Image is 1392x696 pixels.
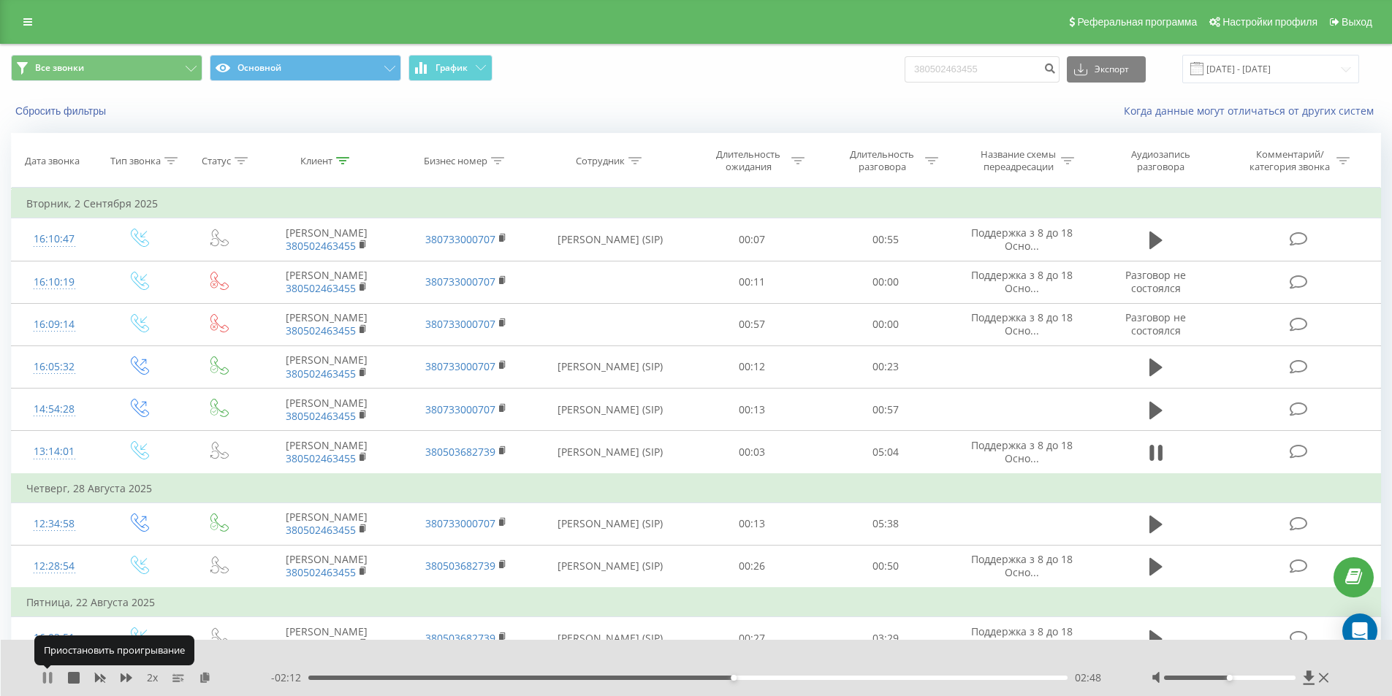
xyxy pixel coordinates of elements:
td: 00:12 [685,345,819,388]
div: Название схемы переадресации [979,148,1057,173]
a: 380502463455 [286,523,356,537]
button: Все звонки [11,55,202,81]
span: График [436,63,468,73]
div: Тип звонка [110,155,161,167]
a: 380733000707 [425,359,495,373]
div: Accessibility label [1227,675,1233,681]
a: 380502463455 [286,409,356,423]
div: 13:14:01 [26,437,83,466]
div: Длительность ожидания [710,148,788,173]
td: 05:04 [819,431,953,474]
a: 380502463455 [286,281,356,295]
button: Сбросить фильтры [11,104,113,118]
td: [PERSON_NAME] [257,545,396,588]
div: 12:28:54 [26,552,83,581]
span: Поддержка з 8 до 18 Осно... [971,226,1073,253]
td: [PERSON_NAME] [257,431,396,474]
td: 00:13 [685,502,819,545]
td: 00:57 [819,389,953,431]
span: Все звонки [35,62,84,74]
div: 16:10:19 [26,268,83,297]
button: Экспорт [1067,56,1146,83]
a: Когда данные могут отличаться от других систем [1124,104,1381,118]
a: 380733000707 [425,232,495,246]
div: Клиент [300,155,332,167]
td: [PERSON_NAME] (SIP) [536,345,685,388]
span: Поддержка з 8 до 18 Осно... [971,552,1073,579]
td: Четверг, 28 Августа 2025 [12,474,1381,503]
input: Поиск по номеру [905,56,1060,83]
span: Выход [1342,16,1372,28]
div: 16:09:14 [26,310,83,339]
td: 00:00 [819,261,953,303]
td: 00:23 [819,345,953,388]
a: 380502463455 [286,565,356,579]
td: 05:38 [819,502,953,545]
a: 380733000707 [425,516,495,530]
div: Длительность разговора [843,148,921,173]
a: 380733000707 [425,275,495,288]
div: 16:03:51 [26,624,83,652]
div: Сотрудник [576,155,625,167]
a: 380502463455 [286,324,356,337]
span: Поддержка з 8 до 18 Осно... [971,310,1073,337]
td: 00:03 [685,431,819,474]
span: Реферальная программа [1077,16,1197,28]
td: [PERSON_NAME] [257,261,396,303]
td: Пятница, 22 Августа 2025 [12,588,1381,617]
div: Бизнес номер [424,155,487,167]
div: Статус [202,155,231,167]
td: [PERSON_NAME] (SIP) [536,389,685,431]
button: Основной [210,55,401,81]
td: [PERSON_NAME] [257,389,396,431]
div: 14:54:28 [26,395,83,424]
span: Поддержка з 8 до 18 Осно... [971,268,1073,295]
a: 380733000707 [425,402,495,416]
td: 00:00 [819,303,953,345]
div: Аудиозапись разговора [1113,148,1208,173]
div: Open Intercom Messenger [1342,613,1377,649]
button: График [408,55,492,81]
span: 02:48 [1075,670,1101,685]
div: Приостановить проигрывание [34,635,194,665]
td: 03:29 [819,617,953,660]
td: [PERSON_NAME] (SIP) [536,545,685,588]
a: 380502463455 [286,451,356,465]
a: 380503682739 [425,559,495,573]
td: [PERSON_NAME] [257,303,396,345]
td: [PERSON_NAME] [257,218,396,261]
span: Разговор не состоялся [1125,268,1186,295]
a: 380502463455 [286,638,356,651]
div: Accessibility label [731,675,737,681]
td: [PERSON_NAME] (SIP) [536,431,685,474]
td: [PERSON_NAME] [257,617,396,660]
span: Разговор не состоялся [1125,310,1186,337]
a: 380503682739 [425,631,495,645]
td: 00:07 [685,218,819,261]
td: 00:11 [685,261,819,303]
a: 380503682739 [425,445,495,459]
td: Вторник, 2 Сентября 2025 [12,189,1381,218]
span: Поддержка з 8 до 18 Осно... [971,438,1073,465]
div: 16:10:47 [26,225,83,253]
a: 380502463455 [286,367,356,380]
span: Поддержка з 8 до 18 Осно... [971,624,1073,651]
div: 16:05:32 [26,353,83,381]
span: Настройки профиля [1222,16,1317,28]
td: 00:27 [685,617,819,660]
a: 380733000707 [425,317,495,331]
td: 00:55 [819,218,953,261]
span: - 02:12 [271,670,308,685]
td: 00:50 [819,545,953,588]
div: Комментарий/категория звонка [1247,148,1333,173]
div: 12:34:58 [26,510,83,538]
td: 00:57 [685,303,819,345]
td: [PERSON_NAME] (SIP) [536,502,685,545]
td: [PERSON_NAME] [257,345,396,388]
td: [PERSON_NAME] (SIP) [536,617,685,660]
div: Дата звонка [25,155,80,167]
span: 2 x [147,670,158,685]
td: 00:13 [685,389,819,431]
td: [PERSON_NAME] [257,502,396,545]
a: 380502463455 [286,239,356,253]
